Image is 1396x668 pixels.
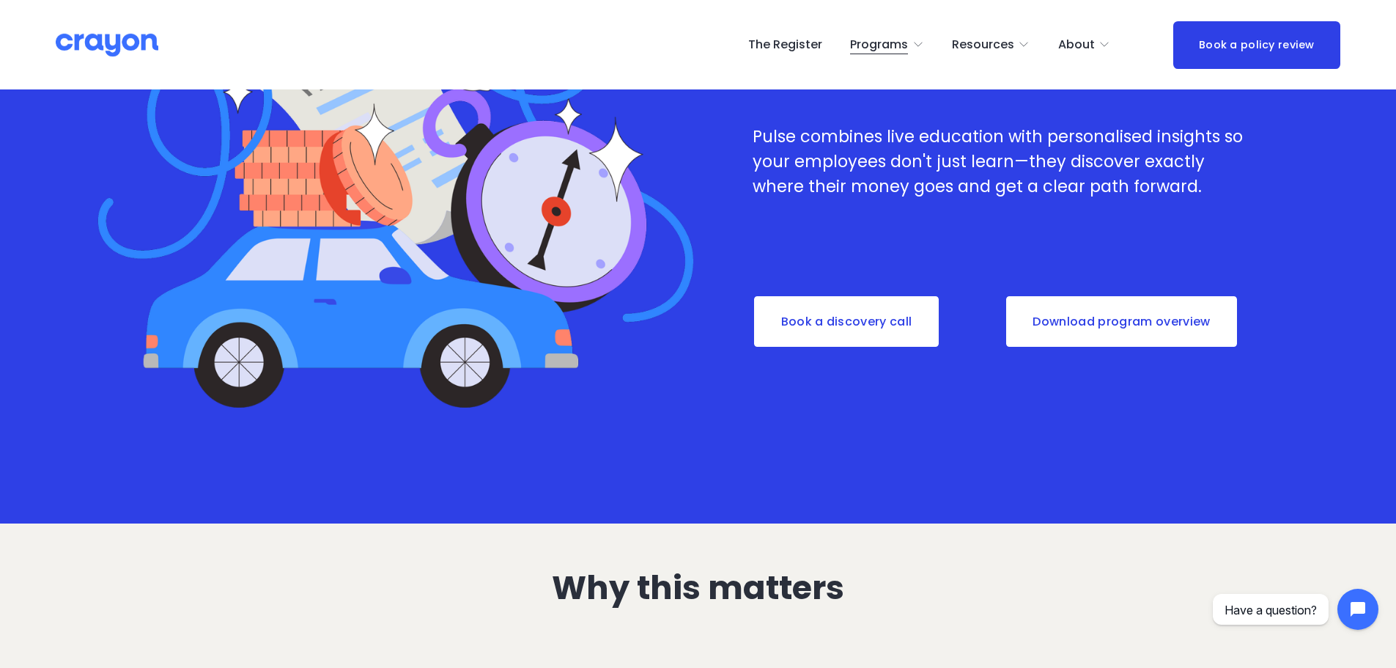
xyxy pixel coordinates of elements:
span: Programs [850,34,908,56]
a: Book a policy review [1173,21,1340,69]
a: folder dropdown [1058,33,1111,56]
a: Book a discovery call [753,295,940,349]
h2: Why this matters [248,570,1149,606]
a: folder dropdown [952,33,1030,56]
p: Pulse combines live education with personalised insights so your employees don't just learn—they ... [753,125,1249,199]
span: About [1058,34,1095,56]
img: Crayon [56,32,158,58]
a: Download program overview [1005,295,1239,349]
a: folder dropdown [850,33,924,56]
a: The Register [748,33,822,56]
span: Resources [952,34,1014,56]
